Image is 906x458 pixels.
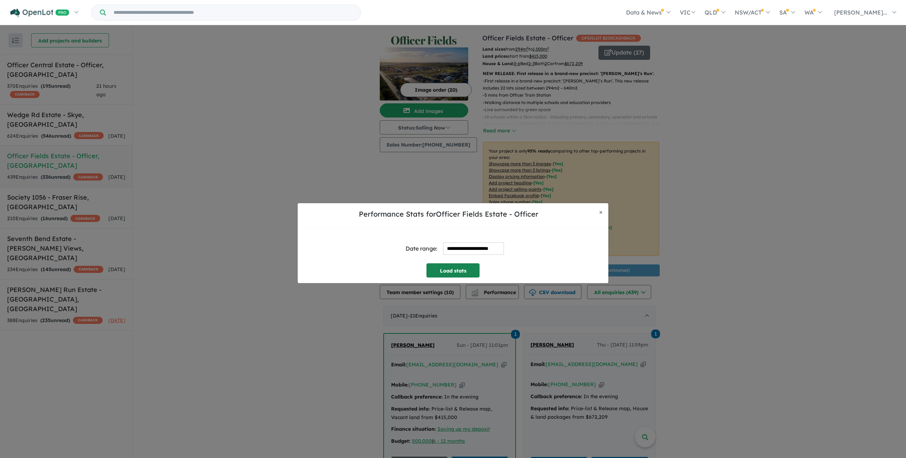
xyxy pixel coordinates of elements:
[10,8,69,17] img: Openlot PRO Logo White
[599,208,603,216] span: ×
[107,5,359,20] input: Try estate name, suburb, builder or developer
[303,209,594,219] h5: Performance Stats for Officer Fields Estate - Officer
[834,9,887,16] span: [PERSON_NAME]...
[426,263,480,277] button: Load stats
[406,244,437,253] div: Date range:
